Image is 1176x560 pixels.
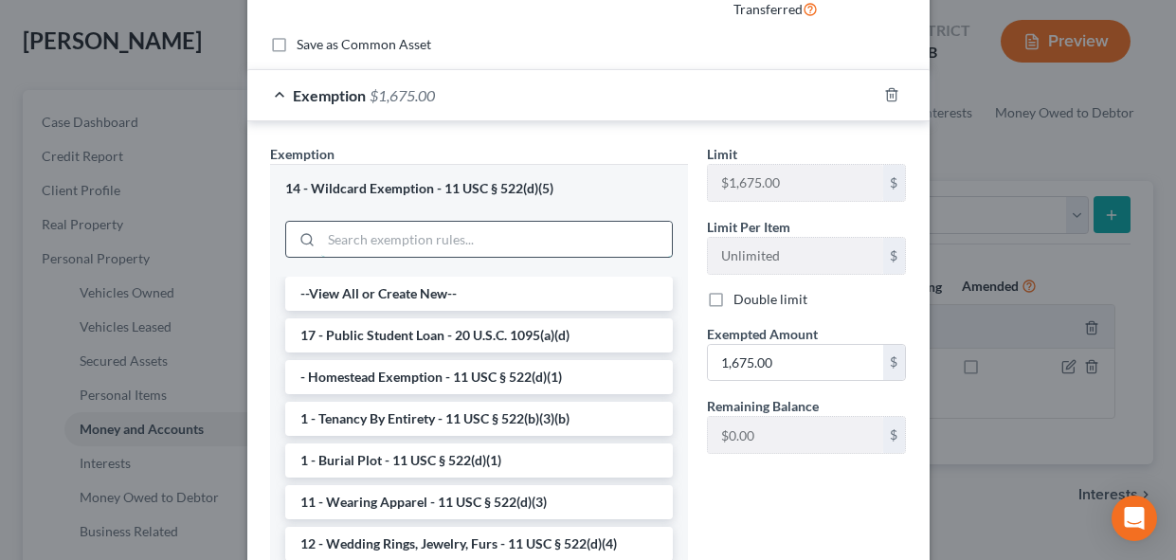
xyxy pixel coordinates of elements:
[883,417,906,453] div: $
[708,417,883,453] input: --
[370,86,435,104] span: $1,675.00
[883,238,906,274] div: $
[1112,496,1157,541] div: Open Intercom Messenger
[733,290,807,309] label: Double limit
[321,222,672,258] input: Search exemption rules...
[707,146,737,162] span: Limit
[708,238,883,274] input: --
[285,180,673,198] div: 14 - Wildcard Exemption - 11 USC § 522(d)(5)
[285,485,673,519] li: 11 - Wearing Apparel - 11 USC § 522(d)(3)
[285,402,673,436] li: 1 - Tenancy By Entirety - 11 USC § 522(b)(3)(b)
[883,165,906,201] div: $
[293,86,366,104] span: Exemption
[285,318,673,352] li: 17 - Public Student Loan - 20 U.S.C. 1095(a)(d)
[707,326,818,342] span: Exempted Amount
[708,165,883,201] input: --
[270,146,335,162] span: Exemption
[707,217,790,237] label: Limit Per Item
[708,345,883,381] input: 0.00
[707,396,819,416] label: Remaining Balance
[285,443,673,478] li: 1 - Burial Plot - 11 USC § 522(d)(1)
[285,360,673,394] li: - Homestead Exemption - 11 USC § 522(d)(1)
[883,345,906,381] div: $
[285,277,673,311] li: --View All or Create New--
[297,35,431,54] label: Save as Common Asset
